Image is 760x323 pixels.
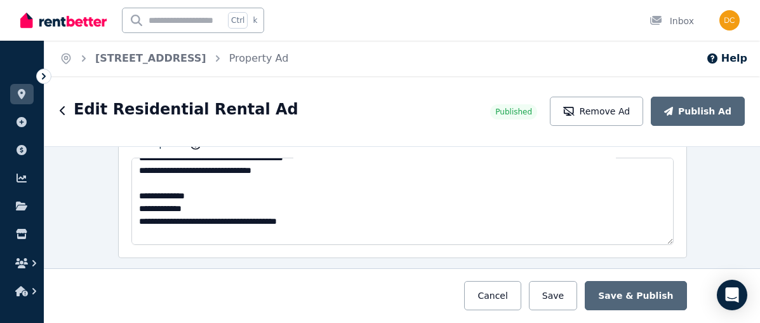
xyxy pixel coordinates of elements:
button: Save & Publish [585,281,686,310]
span: k [253,15,257,25]
a: [STREET_ADDRESS] [95,52,206,64]
img: Dhiraj Chhetri [719,10,740,31]
div: Inbox [650,15,694,27]
div: Open Intercom Messenger [717,280,747,310]
img: RentBetter [20,11,107,30]
span: Published [495,107,532,117]
button: Help [706,51,747,66]
h1: Edit Residential Rental Ad [74,99,298,120]
nav: Breadcrumb [44,41,303,76]
a: Property Ad [229,52,289,64]
span: Ctrl [228,12,248,29]
button: Publish Ad [651,97,745,126]
button: Save [529,281,577,310]
button: Cancel [464,281,521,310]
button: Remove Ad [550,97,643,126]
